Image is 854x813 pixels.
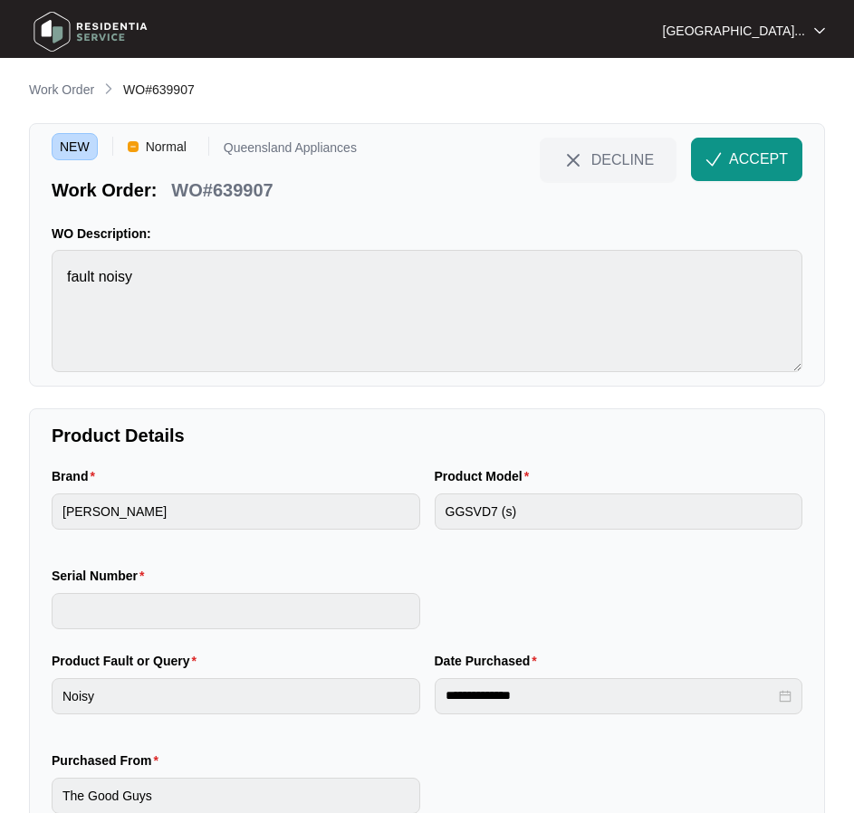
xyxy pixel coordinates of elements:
input: Serial Number [52,593,420,629]
p: WO#639907 [171,177,273,203]
img: check-Icon [705,151,722,167]
label: Serial Number [52,567,151,585]
input: Brand [52,493,420,530]
img: close-Icon [562,149,584,171]
p: Product Details [52,423,802,448]
span: Normal [139,133,194,160]
input: Product Fault or Query [52,678,420,714]
span: NEW [52,133,98,160]
img: residentia service logo [27,5,154,59]
label: Product Fault or Query [52,652,204,670]
a: Work Order [25,81,98,100]
textarea: fault noisy [52,250,802,372]
span: ACCEPT [729,148,788,170]
span: DECLINE [591,149,654,169]
label: Date Purchased [435,652,544,670]
p: Work Order [29,81,94,99]
p: Queensland Appliances [224,141,357,160]
input: Product Model [435,493,803,530]
img: Vercel Logo [128,141,139,152]
label: Product Model [435,467,537,485]
img: dropdown arrow [814,26,825,35]
p: [GEOGRAPHIC_DATA]... [663,22,805,40]
label: Brand [52,467,102,485]
p: Work Order: [52,177,157,203]
img: chevron-right [101,81,116,96]
label: Purchased From [52,751,166,770]
span: WO#639907 [123,82,195,97]
input: Date Purchased [446,686,776,705]
button: check-IconACCEPT [691,138,802,181]
p: WO Description: [52,225,802,243]
button: close-IconDECLINE [540,138,676,181]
